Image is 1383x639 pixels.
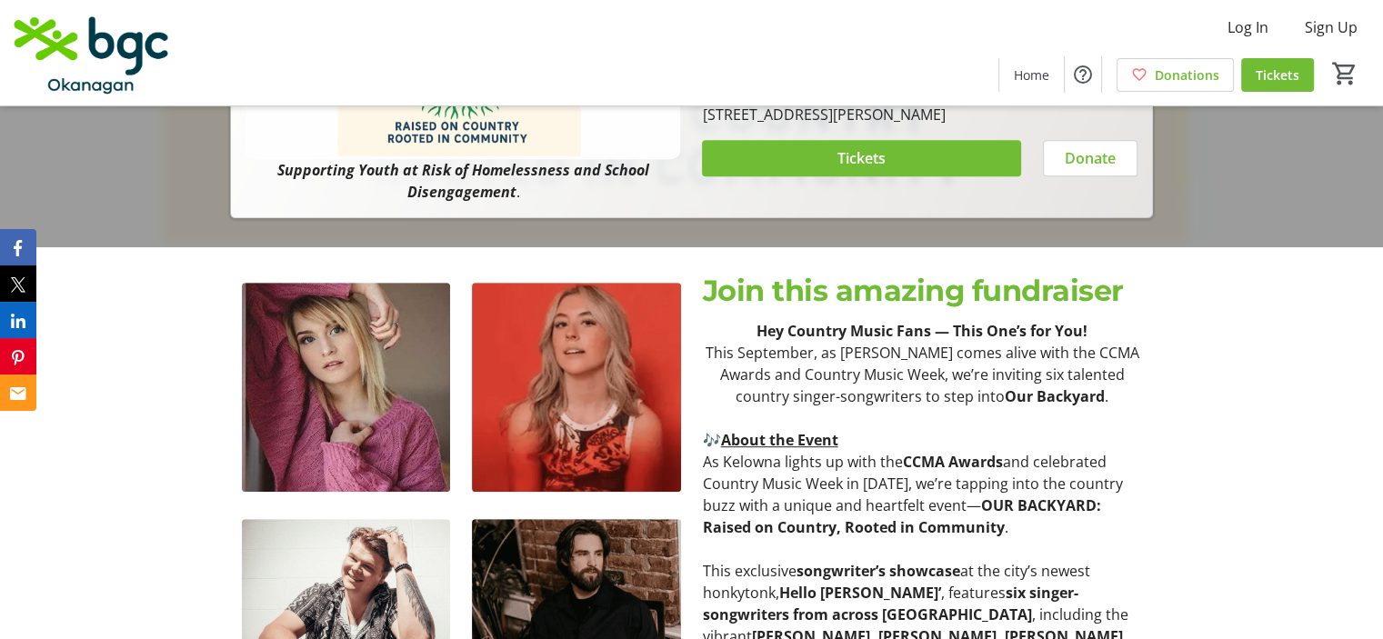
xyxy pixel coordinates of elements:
[703,269,1142,313] p: Join this amazing fundraiser
[757,321,1087,341] strong: Hey Country Music Fans — This One’s for You!
[246,159,680,203] p: .
[277,160,649,202] em: Supporting Youth at Risk of Homelessness and School Disengagement
[703,495,1101,537] strong: OUR BACKYARD: Raised on Country, Rooted in Community
[721,430,838,450] u: About the Event
[702,104,945,125] div: [STREET_ADDRESS][PERSON_NAME]
[837,147,886,169] span: Tickets
[779,583,941,603] strong: Hello [PERSON_NAME]’
[11,7,173,98] img: BGC Okanagan's Logo
[1256,65,1299,85] span: Tickets
[1305,16,1358,38] span: Sign Up
[1328,57,1361,90] button: Cart
[903,452,1003,472] strong: CCMA Awards
[703,451,1142,538] p: As Kelowna lights up with the and celebrated Country Music Week in [DATE], we’re tapping into the...
[1290,13,1372,42] button: Sign Up
[242,283,451,492] img: undefined
[1117,58,1234,92] a: Donations
[703,430,838,450] strong: 🎶
[797,561,960,581] strong: songwriter’s showcase
[703,342,1142,407] p: This September, as [PERSON_NAME] comes alive with the CCMA Awards and Country Music Week, we’re i...
[1213,13,1283,42] button: Log In
[1241,58,1314,92] a: Tickets
[1043,140,1137,176] button: Donate
[1065,147,1116,169] span: Donate
[1155,65,1219,85] span: Donations
[1065,56,1101,93] button: Help
[1228,16,1268,38] span: Log In
[1005,386,1105,406] strong: Our Backyard
[999,58,1064,92] a: Home
[702,140,1020,176] button: Tickets
[472,283,681,492] img: undefined
[1014,65,1049,85] span: Home
[703,583,1078,624] strong: six singer-songwriters from across [GEOGRAPHIC_DATA]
